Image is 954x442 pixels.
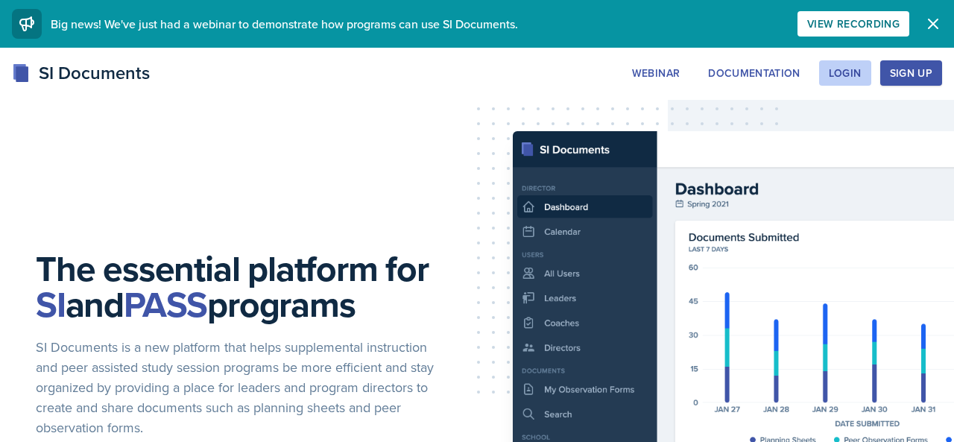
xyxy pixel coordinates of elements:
[708,67,800,79] div: Documentation
[698,60,810,86] button: Documentation
[807,18,900,30] div: View Recording
[829,67,862,79] div: Login
[622,60,689,86] button: Webinar
[632,67,680,79] div: Webinar
[819,60,871,86] button: Login
[880,60,942,86] button: Sign Up
[890,67,932,79] div: Sign Up
[51,16,518,32] span: Big news! We've just had a webinar to demonstrate how programs can use SI Documents.
[12,60,150,86] div: SI Documents
[797,11,909,37] button: View Recording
